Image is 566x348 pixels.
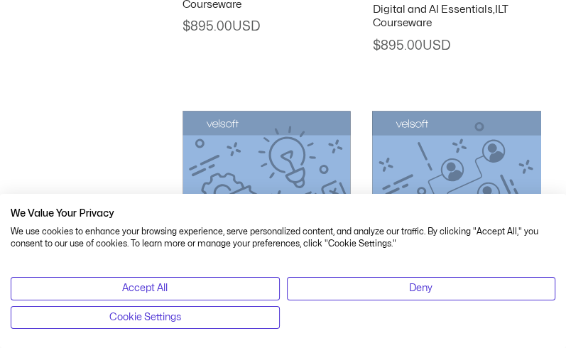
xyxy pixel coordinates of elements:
button: Accept all cookies [11,277,280,300]
span: 895.00 [183,21,260,33]
h2: , [372,3,540,31]
a: Digital and AI Essentials [372,4,492,15]
span: $ [372,40,380,52]
span: $ [183,21,190,33]
span: Accept All [122,281,168,296]
span: 895.00 [372,40,450,52]
button: Adjust cookie preferences [11,306,280,329]
span: Cookie Settings [109,310,181,325]
span: Deny [409,281,432,296]
p: We use cookies to enhance your browsing experience, serve personalized content, and analyze our t... [11,227,555,251]
button: Deny all cookies [287,277,556,300]
h2: We Value Your Privacy [11,207,555,220]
